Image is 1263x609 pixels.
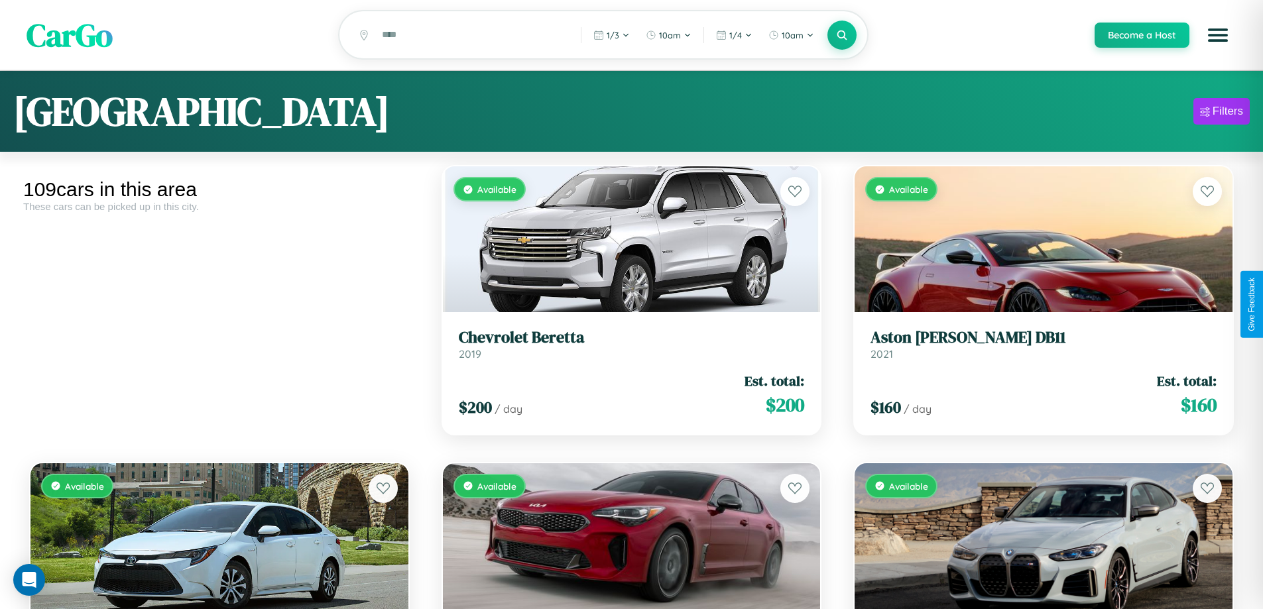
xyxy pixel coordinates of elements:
span: Available [65,480,104,492]
span: 10am [659,30,681,40]
button: 1/4 [709,25,759,46]
div: Open Intercom Messenger [13,564,45,596]
span: Est. total: [1157,371,1217,390]
div: Filters [1213,105,1243,118]
h3: Aston [PERSON_NAME] DB11 [871,328,1217,347]
button: Filters [1193,98,1250,125]
button: 10am [762,25,821,46]
span: Available [889,184,928,195]
span: / day [904,402,932,415]
span: 2021 [871,347,893,360]
span: Est. total: [745,371,804,390]
span: $ 200 [459,396,492,418]
a: Chevrolet Beretta2019 [459,328,805,360]
button: Become a Host [1095,23,1189,48]
button: 1/3 [587,25,636,46]
div: 109 cars in this area [23,178,416,201]
span: $ 160 [871,396,901,418]
span: Available [889,480,928,492]
span: 1 / 3 [607,30,619,40]
h3: Chevrolet Beretta [459,328,805,347]
button: Open menu [1199,17,1236,54]
span: $ 200 [766,392,804,418]
button: 10am [639,25,698,46]
span: / day [495,402,522,415]
span: 1 / 4 [729,30,742,40]
div: These cars can be picked up in this city. [23,201,416,212]
span: 10am [782,30,804,40]
span: $ 160 [1181,392,1217,418]
span: 2019 [459,347,481,360]
a: Aston [PERSON_NAME] DB112021 [871,328,1217,360]
h1: [GEOGRAPHIC_DATA] [13,84,390,138]
span: CarGo [27,13,113,57]
span: Available [477,480,516,492]
span: Available [477,184,516,195]
div: Give Feedback [1247,278,1256,331]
